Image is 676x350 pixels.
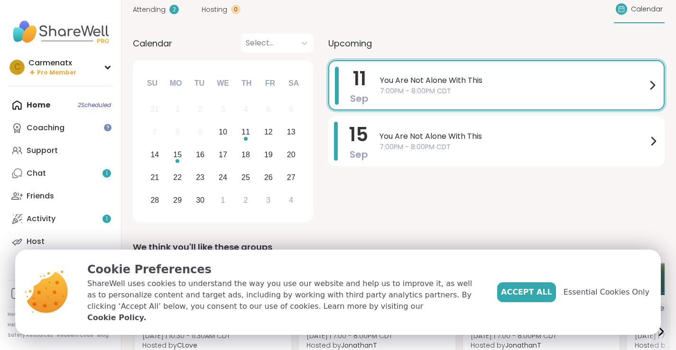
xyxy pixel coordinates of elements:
[241,171,250,184] div: 25
[281,145,301,165] div: Choose Saturday, September 20th, 2025
[198,126,203,138] div: 9
[173,171,182,184] div: 22
[287,148,296,161] div: 20
[631,4,663,14] span: Calendar
[236,190,256,210] div: Choose Thursday, October 2nd, 2025
[173,194,182,206] div: 29
[353,65,366,92] span: 11
[264,171,273,184] div: 26
[196,194,204,206] div: 30
[190,122,211,143] div: Not available Tuesday, September 9th, 2025
[8,15,113,48] img: ShareWell Nav Logo
[150,194,159,206] div: 28
[27,168,46,179] div: Chat
[287,171,296,184] div: 27
[564,287,649,298] span: Essential Cookies Only
[281,167,301,188] div: Choose Saturday, September 27th, 2025
[8,162,113,185] a: Chat1
[145,167,165,188] div: Choose Sunday, September 21st, 2025
[196,148,204,161] div: 16
[281,122,301,143] div: Choose Saturday, September 13th, 2025
[264,148,273,161] div: 19
[57,332,93,339] a: Redeem Code
[87,278,482,323] p: ShareWell uses cookies to understand the way you use our website and help us to improve it, as we...
[8,117,113,139] a: Coaching
[176,103,180,116] div: 1
[8,230,113,253] a: Host
[350,148,368,161] span: Sep
[173,148,182,161] div: 15
[8,139,113,162] a: Support
[106,170,108,178] span: 1
[190,190,211,210] div: Choose Tuesday, September 30th, 2025
[14,61,20,73] span: C
[106,215,108,223] span: 1
[505,341,541,350] b: JonathanT
[221,103,225,116] div: 3
[87,312,146,323] a: Cookie Policy.
[287,126,296,138] div: 13
[221,194,225,206] div: 1
[350,92,369,105] span: Sep
[471,341,556,350] span: Hosted by
[142,341,230,350] span: Hosted by
[266,103,270,116] div: 5
[266,194,270,206] div: 3
[471,331,556,341] span: [DATE] | 7:00 - 8:00PM CDT
[236,167,256,188] div: Choose Thursday, September 25th, 2025
[281,99,301,120] div: Not available Saturday, September 6th, 2025
[27,191,54,201] div: Friends
[165,73,186,94] div: Mo
[37,69,76,77] span: Pro Member
[258,167,278,188] div: Choose Friday, September 26th, 2025
[133,37,172,50] span: Calendar
[236,145,256,165] div: Choose Thursday, September 18th, 2025
[283,73,304,94] div: Sa
[27,214,56,224] div: Activity
[241,126,250,138] div: 11
[306,341,392,350] span: Hosted by
[167,190,188,210] div: Choose Monday, September 29th, 2025
[258,99,278,120] div: Not available Friday, September 5th, 2025
[189,73,210,94] div: Tu
[167,167,188,188] div: Choose Monday, September 22nd, 2025
[27,145,58,156] div: Support
[289,194,293,206] div: 4
[133,241,665,254] div: We think you'll like these groups
[213,167,233,188] div: Choose Wednesday, September 24th, 2025
[87,261,482,278] p: Cookie Preferences
[380,131,648,142] span: You Are Not Alone With This
[213,99,233,120] div: Not available Wednesday, September 3rd, 2025
[167,122,188,143] div: Not available Monday, September 8th, 2025
[27,123,65,133] div: Coaching
[213,122,233,143] div: Choose Wednesday, September 10th, 2025
[133,5,166,15] span: Attending
[167,99,188,120] div: Not available Monday, September 1st, 2025
[236,73,257,94] div: Th
[104,124,111,131] iframe: Spotlight
[176,126,180,138] div: 8
[150,148,159,161] div: 14
[243,194,248,206] div: 2
[341,341,377,350] b: JonathanT
[264,126,273,138] div: 12
[258,190,278,210] div: Choose Friday, October 3rd, 2025
[28,58,76,68] div: Carmenatx
[259,73,280,94] div: Fr
[190,167,211,188] div: Choose Tuesday, September 23rd, 2025
[219,171,227,184] div: 24
[328,37,372,50] span: Upcoming
[258,145,278,165] div: Choose Friday, September 19th, 2025
[213,145,233,165] div: Choose Wednesday, September 17th, 2025
[8,185,113,207] a: Friends
[150,103,159,116] div: 31
[241,148,250,161] div: 18
[145,122,165,143] div: Not available Sunday, September 7th, 2025
[169,5,179,14] div: 2
[198,103,203,116] div: 2
[380,86,647,96] span: 7:00PM - 8:00PM CDT
[349,121,368,148] span: 15
[8,332,53,339] a: Safety Resources
[143,98,302,211] div: month 2025-09
[213,190,233,210] div: Choose Wednesday, October 1st, 2025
